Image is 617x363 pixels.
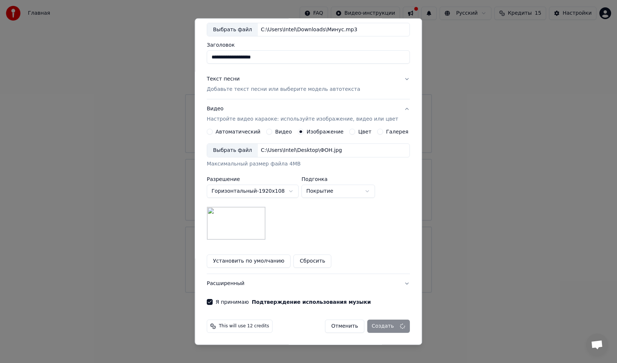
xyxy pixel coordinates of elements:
[294,255,332,268] button: Сбросить
[302,177,375,182] label: Подгонка
[207,70,410,99] button: Текст песниДобавьте текст песни или выберите модель автотекста
[216,129,260,134] label: Автоматический
[207,160,410,168] div: Максимальный размер файла 4MB
[207,99,410,129] button: ВидеоНастройте видео караоке: используйте изображение, видео или цвет
[207,75,240,83] div: Текст песни
[207,177,299,182] label: Разрешение
[207,23,258,36] div: Выбрать файл
[207,42,410,47] label: Заголовок
[207,255,291,268] button: Установить по умолчанию
[207,115,398,123] p: Настройте видео караоке: используйте изображение, видео или цвет
[258,26,360,33] div: C:\Users\Intel\Downloads\Минус.mp3
[252,299,371,305] button: Я принимаю
[207,105,398,123] div: Видео
[386,129,409,134] label: Галерея
[219,323,269,329] span: This will use 12 credits
[358,129,372,134] label: Цвет
[275,129,292,134] label: Видео
[216,299,371,305] label: Я принимаю
[307,129,344,134] label: Изображение
[207,86,360,93] p: Добавьте текст песни или выберите модель автотекста
[258,147,345,154] div: C:\Users\Intel\Desktop\ФОН.jpg
[207,129,410,274] div: ВидеоНастройте видео караоке: используйте изображение, видео или цвет
[207,144,258,157] div: Выбрать файл
[325,320,364,333] button: Отменить
[207,274,410,293] button: Расширенный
